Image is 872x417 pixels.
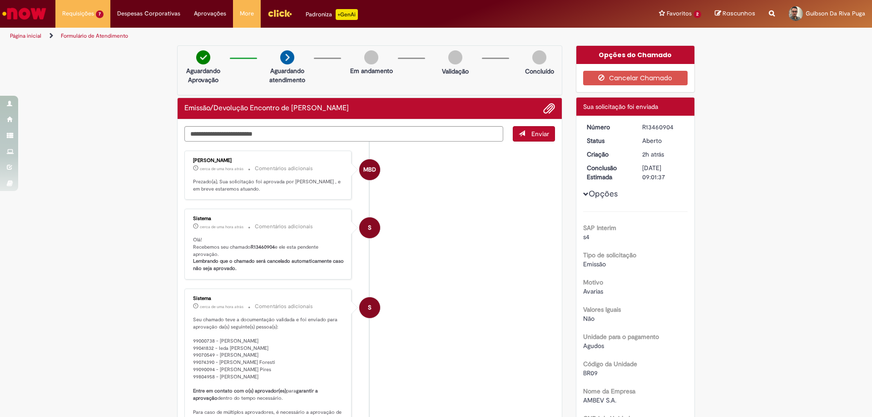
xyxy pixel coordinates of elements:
[280,50,294,64] img: arrow-next.png
[200,166,243,172] span: cerca de uma hora atrás
[255,303,313,310] small: Comentários adicionais
[336,9,358,20] p: +GenAi
[240,9,254,18] span: More
[448,50,462,64] img: img-circle-grey.png
[513,126,555,142] button: Enviar
[543,103,555,114] button: Adicionar anexos
[359,217,380,238] div: System
[200,166,243,172] time: 29/08/2025 09:15:56
[583,396,616,404] span: AMBEV S.A.
[723,9,755,18] span: Rascunhos
[580,150,636,159] dt: Criação
[359,297,380,318] div: System
[184,104,349,113] h2: Emissão/Devolução Encontro de Contas Fornecedor Histórico de tíquete
[583,333,659,341] b: Unidade para o pagamento
[583,278,603,286] b: Motivo
[583,387,635,395] b: Nome da Empresa
[531,130,549,138] span: Enviar
[583,360,637,368] b: Código da Unidade
[193,388,319,402] b: garantir a aprovação
[583,251,636,259] b: Tipo de solicitação
[642,150,664,158] span: 2h atrás
[350,66,393,75] p: Em andamento
[583,103,658,111] span: Sua solicitação foi enviada
[806,10,865,17] span: Guibson Da Riva Puga
[7,28,575,44] ul: Trilhas de página
[1,5,48,23] img: ServiceNow
[642,150,664,158] time: 29/08/2025 09:00:13
[255,165,313,172] small: Comentários adicionais
[525,67,554,76] p: Concluído
[306,9,358,20] div: Padroniza
[200,224,243,230] span: cerca de uma hora atrás
[363,159,376,181] span: MBD
[200,304,243,309] span: cerca de uma hora atrás
[583,233,590,241] span: s4
[193,178,344,192] p: Prezado(a), Sua solicitação foi aprovada por [PERSON_NAME] , e em breve estaremos atuando.
[193,296,344,301] div: Sistema
[265,66,309,84] p: Aguardando atendimento
[193,388,286,394] b: Entre em contato com o(s) aprovador(es)
[442,67,469,76] p: Validação
[10,32,41,39] a: Página inicial
[194,9,226,18] span: Aprovações
[255,223,313,231] small: Comentários adicionais
[181,66,225,84] p: Aguardando Aprovação
[368,217,372,239] span: S
[715,10,755,18] a: Rascunhos
[196,50,210,64] img: check-circle-green.png
[642,150,684,159] div: 29/08/2025 09:00:13
[268,6,292,20] img: click_logo_yellow_360x200.png
[583,369,598,377] span: BR09
[184,126,503,142] textarea: Digite sua mensagem aqui...
[583,314,595,323] span: Não
[61,32,128,39] a: Formulário de Atendimento
[359,159,380,180] div: Mauricio Brum Dos Santos
[583,260,606,268] span: Emissão
[580,136,636,145] dt: Status
[62,9,94,18] span: Requisições
[364,50,378,64] img: img-circle-grey.png
[193,236,344,272] p: Olá! Recebemos seu chamado e ele esta pendente aprovação.
[368,297,372,319] span: S
[583,305,621,314] b: Valores Iguais
[200,224,243,230] time: 29/08/2025 09:14:45
[193,216,344,221] div: Sistema
[580,163,636,182] dt: Conclusão Estimada
[96,10,104,18] span: 7
[642,136,684,145] div: Aberto
[642,163,684,182] div: [DATE] 09:01:37
[200,304,243,309] time: 29/08/2025 09:14:36
[583,71,688,85] button: Cancelar Chamado
[583,342,604,350] span: Agudos
[667,9,692,18] span: Favoritos
[193,158,344,163] div: [PERSON_NAME]
[583,224,616,232] b: SAP Interim
[532,50,546,64] img: img-circle-grey.png
[117,9,180,18] span: Despesas Corporativas
[251,244,275,250] b: R13460904
[580,123,636,132] dt: Número
[694,10,701,18] span: 2
[193,258,345,272] b: Lembrando que o chamado será cancelado automaticamente caso não seja aprovado.
[583,287,603,295] span: Avarias
[576,46,695,64] div: Opções do Chamado
[642,123,684,132] div: R13460904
